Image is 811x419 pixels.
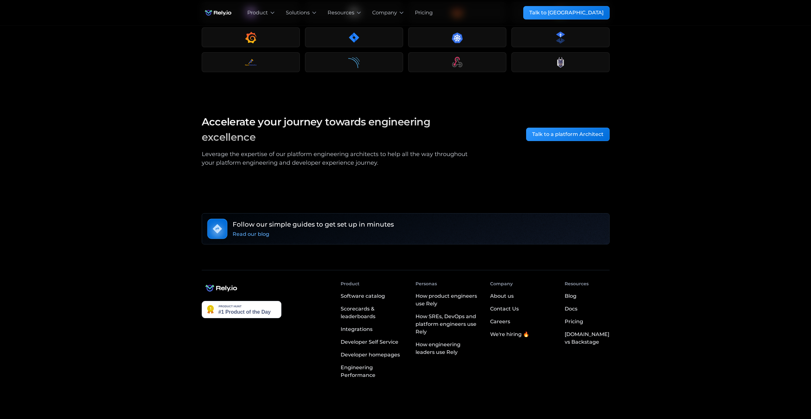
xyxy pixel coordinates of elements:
[565,328,609,348] a: [DOMAIN_NAME] vs Backstage
[490,305,519,313] div: Contact Us
[490,281,513,287] div: Company
[490,290,514,303] a: About us
[532,131,604,138] div: Talk to a platform Architect
[202,150,475,167] div: Leverage the expertise of our platform engineering architects to help all the way throughout your...
[416,341,480,356] div: How engineering leaders use Rely
[341,292,385,300] div: Software catalog
[233,230,269,238] div: Read our blog
[341,336,405,348] a: Developer Self Service
[565,331,609,346] div: [DOMAIN_NAME] vs Backstage
[565,305,577,313] div: Docs
[341,361,405,382] a: Engineering Performance
[416,310,480,338] a: How SREs, DevOps and platform engineers use Rely
[372,9,397,17] div: Company
[416,338,480,359] a: How engineering leaders use Rely
[565,318,583,325] div: Pricing
[247,9,268,17] div: Product
[341,290,405,303] a: Software catalog
[341,338,398,346] div: Developer Self Service
[202,213,610,244] a: Follow our simple guides to get set up in minutesRead our blog
[202,6,235,19] img: Rely.io logo
[341,303,405,323] a: Scorecards & leaderboards
[565,290,576,303] a: Blog
[526,128,610,141] a: Talk to a platform Architect
[341,325,373,333] div: Integrations
[286,9,310,17] div: Solutions
[341,281,359,287] div: Product
[490,331,529,338] div: We're hiring 🔥
[490,318,510,325] div: Careers
[341,364,405,379] div: Engineering Performance
[565,281,589,287] div: Resources
[202,6,235,19] a: home
[565,303,577,315] a: Docs
[202,114,475,145] h3: Accelerate your journey towards engineering excellence
[769,377,802,410] iframe: Chatbot
[565,315,583,328] a: Pricing
[490,315,510,328] a: Careers
[490,328,529,341] a: We're hiring 🔥
[328,9,354,17] div: Resources
[341,323,405,336] a: Integrations
[341,305,405,320] div: Scorecards & leaderboards
[233,220,394,229] h6: Follow our simple guides to get set up in minutes
[415,9,433,17] a: Pricing
[341,348,405,361] a: Developer homepages
[416,281,437,287] div: Personas
[202,301,281,318] img: Rely.io - The developer portal with an AI assistant you can speak with | Product Hunt
[416,290,480,310] a: How product engineers use Rely
[490,303,519,315] a: Contact Us
[341,351,400,359] div: Developer homepages
[523,6,610,19] a: Talk to [GEOGRAPHIC_DATA]
[529,9,604,17] div: Talk to [GEOGRAPHIC_DATA]
[490,292,514,300] div: About us
[565,292,576,300] div: Blog
[416,292,480,308] div: How product engineers use Rely
[416,313,480,336] div: How SREs, DevOps and platform engineers use Rely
